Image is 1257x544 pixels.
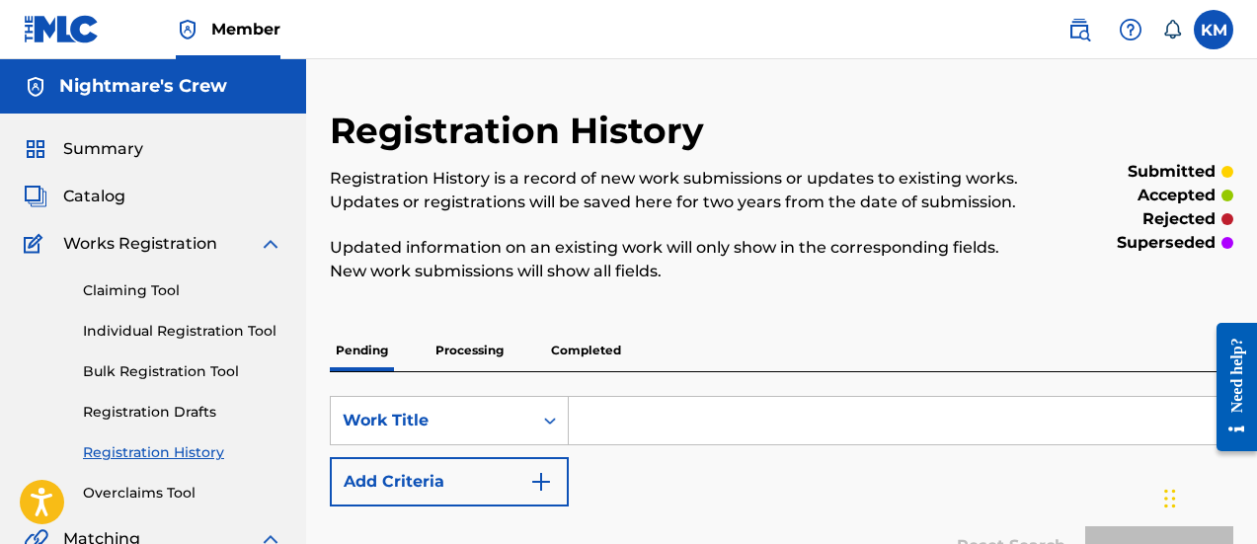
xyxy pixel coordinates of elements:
img: Top Rightsholder [176,18,199,41]
img: Accounts [24,75,47,99]
img: MLC Logo [24,15,100,43]
img: Works Registration [24,232,49,256]
img: search [1067,18,1091,41]
img: expand [259,232,282,256]
div: Work Title [343,409,520,432]
iframe: Resource Center [1202,307,1257,466]
p: rejected [1142,207,1216,231]
span: Works Registration [63,232,217,256]
div: Notifications [1162,20,1182,39]
span: Summary [63,137,143,161]
p: Pending [330,330,394,371]
div: Help [1111,10,1150,49]
p: Updated information on an existing work will only show in the corresponding fields. New work subm... [330,236,1026,283]
a: Claiming Tool [83,280,282,301]
a: Bulk Registration Tool [83,361,282,382]
span: Catalog [63,185,125,208]
a: Public Search [1060,10,1099,49]
span: Member [211,18,280,40]
a: SummarySummary [24,137,143,161]
p: accepted [1138,184,1216,207]
img: 9d2ae6d4665cec9f34b9.svg [529,470,553,494]
p: superseded [1117,231,1216,255]
button: Add Criteria [330,457,569,506]
a: CatalogCatalog [24,185,125,208]
p: Processing [430,330,510,371]
h5: Nightmare's Crew [59,75,227,98]
div: Drag [1164,469,1176,528]
a: Registration History [83,442,282,463]
a: Overclaims Tool [83,483,282,504]
img: Catalog [24,185,47,208]
a: Registration Drafts [83,402,282,423]
div: User Menu [1194,10,1233,49]
img: Summary [24,137,47,161]
p: Registration History is a record of new work submissions or updates to existing works. Updates or... [330,167,1026,214]
p: Completed [545,330,627,371]
a: Individual Registration Tool [83,321,282,342]
p: submitted [1128,160,1216,184]
h2: Registration History [330,109,714,153]
iframe: Chat Widget [1158,449,1257,544]
img: help [1119,18,1142,41]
